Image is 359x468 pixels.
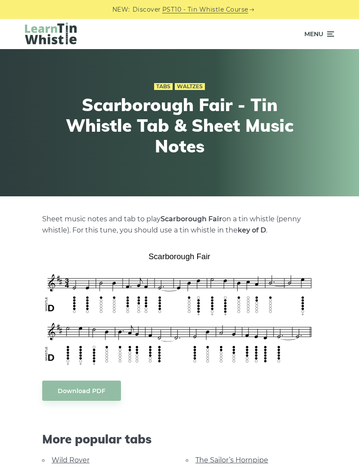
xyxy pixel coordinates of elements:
a: Waltzes [175,83,205,90]
h1: Scarborough Fair - Tin Whistle Tab & Sheet Music Notes [63,94,296,156]
strong: Scarborough Fair [161,215,222,223]
a: Wild Rover [52,456,90,464]
img: LearnTinWhistle.com [25,22,77,44]
p: Sheet music notes and tab to play on a tin whistle (penny whistle). For this tune, you should use... [42,214,317,236]
strong: key of D [238,226,266,234]
a: The Sailor’s Hornpipe [195,456,268,464]
a: Download PDF [42,381,121,401]
span: Menu [304,23,323,45]
a: Tabs [154,83,173,90]
span: More popular tabs [42,432,317,446]
img: Scarborough Fair Tin Whistle Tab & Sheet Music [42,249,317,368]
